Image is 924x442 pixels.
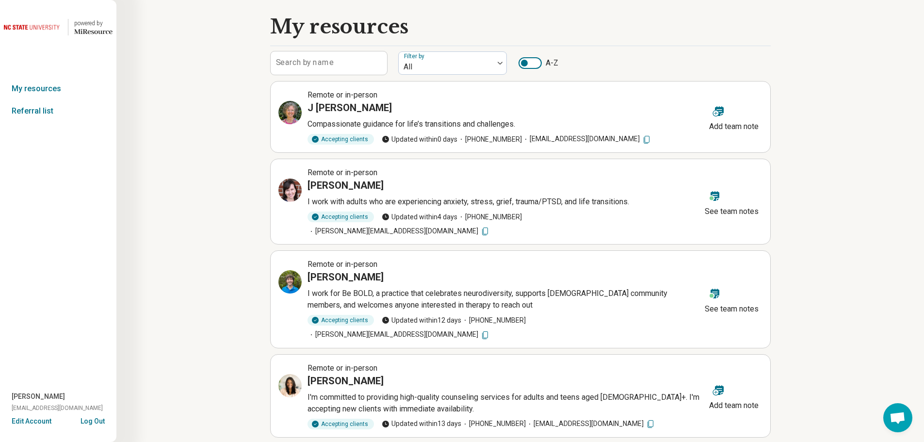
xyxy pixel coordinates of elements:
[705,99,762,134] button: Add team note
[308,288,701,311] p: I work for Be BOLD, a practice that celebrates neurodiversity, supports [DEMOGRAPHIC_DATA] commun...
[308,90,377,99] span: Remote or in-person
[382,419,461,429] span: Updated within 13 days
[12,404,103,412] span: [EMAIL_ADDRESS][DOMAIN_NAME]
[705,378,762,413] button: Add team note
[457,212,522,222] span: [PHONE_NUMBER]
[270,16,408,38] h1: My resources
[308,226,490,236] span: [PERSON_NAME][EMAIL_ADDRESS][DOMAIN_NAME]
[308,118,705,130] p: Compassionate guidance for life’s transitions and challenges.
[308,270,384,284] h3: [PERSON_NAME]
[701,282,762,317] button: See team notes
[308,179,384,192] h3: [PERSON_NAME]
[12,416,51,426] button: Edit Account
[308,168,377,177] span: Remote or in-person
[461,315,526,326] span: [PHONE_NUMBER]
[701,184,762,219] button: See team notes
[4,16,62,39] img: North Carolina State University
[308,363,377,373] span: Remote or in-person
[12,392,65,402] span: [PERSON_NAME]
[308,101,392,115] h3: J [PERSON_NAME]
[382,315,461,326] span: Updated within 12 days
[522,134,651,144] span: [EMAIL_ADDRESS][DOMAIN_NAME]
[382,134,457,145] span: Updated within 0 days
[457,134,522,145] span: [PHONE_NUMBER]
[74,19,113,28] div: powered by
[308,134,374,145] div: Accepting clients
[81,416,105,424] button: Log Out
[883,403,912,432] div: Open chat
[308,196,701,208] p: I work with adults who are experiencing anxiety, stress, grief, trauma/PTSD, and life transitions.
[308,419,374,429] div: Accepting clients
[276,59,334,66] label: Search by name
[461,419,526,429] span: [PHONE_NUMBER]
[4,16,113,39] a: North Carolina State University powered by
[382,212,457,222] span: Updated within 4 days
[519,57,558,69] label: A-Z
[404,53,426,60] label: Filter by
[308,374,384,388] h3: [PERSON_NAME]
[308,392,705,415] p: I'm committed to providing high-quality counseling services for adults and teens aged [DEMOGRAPHI...
[526,419,655,429] span: [EMAIL_ADDRESS][DOMAIN_NAME]
[308,329,490,340] span: [PERSON_NAME][EMAIL_ADDRESS][DOMAIN_NAME]
[308,212,374,222] div: Accepting clients
[308,315,374,326] div: Accepting clients
[308,260,377,269] span: Remote or in-person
